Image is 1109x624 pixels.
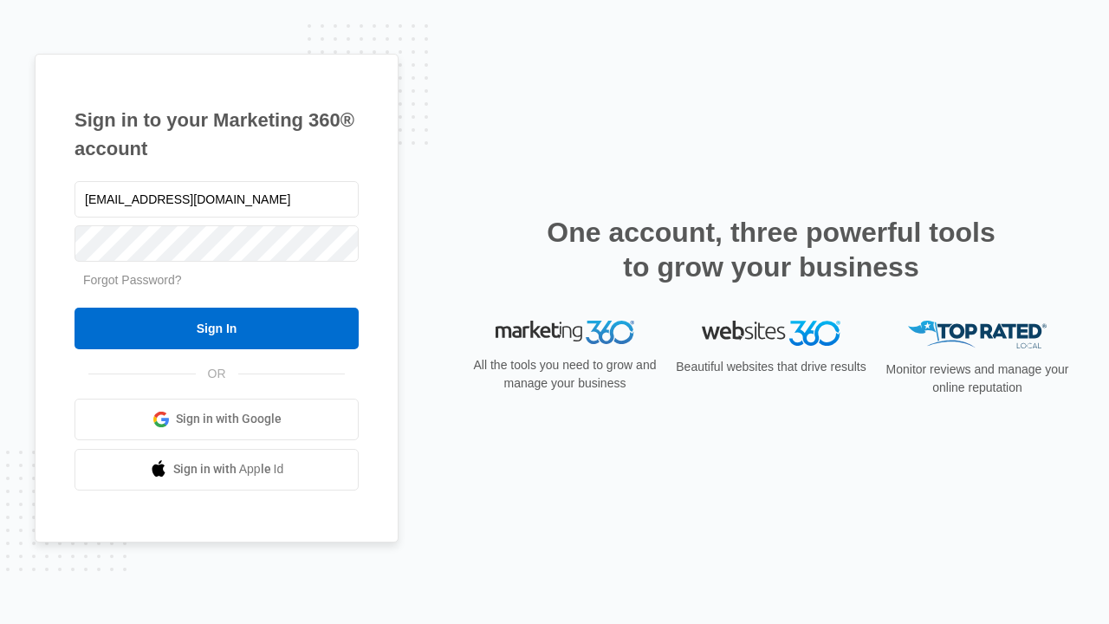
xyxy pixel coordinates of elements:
[496,321,634,345] img: Marketing 360
[75,308,359,349] input: Sign In
[176,410,282,428] span: Sign in with Google
[880,361,1074,397] p: Monitor reviews and manage your online reputation
[83,273,182,287] a: Forgot Password?
[75,106,359,163] h1: Sign in to your Marketing 360® account
[75,449,359,491] a: Sign in with Apple Id
[75,181,359,218] input: Email
[908,321,1047,349] img: Top Rated Local
[702,321,840,346] img: Websites 360
[75,399,359,440] a: Sign in with Google
[173,460,284,478] span: Sign in with Apple Id
[674,358,868,376] p: Beautiful websites that drive results
[196,365,238,383] span: OR
[542,215,1001,284] h2: One account, three powerful tools to grow your business
[468,356,662,393] p: All the tools you need to grow and manage your business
